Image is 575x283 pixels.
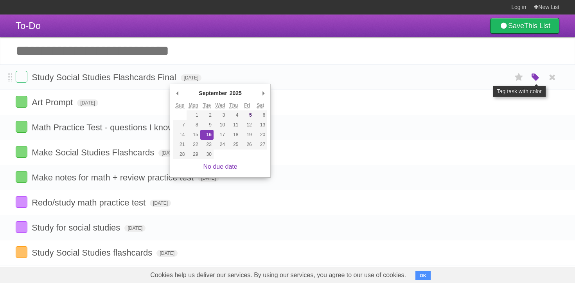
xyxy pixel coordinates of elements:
[214,110,227,120] button: 3
[241,110,254,120] button: 5
[227,110,240,120] button: 4
[176,103,185,108] abbr: Sunday
[257,103,264,108] abbr: Saturday
[187,120,200,130] button: 8
[158,150,180,157] span: [DATE]
[415,271,431,280] button: OK
[32,97,75,107] span: Art Prompt
[124,225,146,232] span: [DATE]
[173,87,181,99] button: Previous Month
[32,198,147,207] span: Redo/study math practice test
[187,150,200,159] button: 29
[254,130,267,140] button: 20
[214,140,227,150] button: 24
[173,130,187,140] button: 14
[32,148,156,157] span: Make Social Studies Flashcards
[241,140,254,150] button: 26
[32,173,196,182] span: Make notes for math + review practice test
[16,246,27,258] label: Done
[200,150,214,159] button: 30
[16,221,27,233] label: Done
[187,110,200,120] button: 1
[198,87,228,99] div: September
[32,223,122,233] span: Study for social studies
[187,140,200,150] button: 22
[214,130,227,140] button: 17
[16,96,27,108] label: Done
[181,74,202,81] span: [DATE]
[200,130,214,140] button: 16
[254,120,267,130] button: 13
[16,196,27,208] label: Done
[187,130,200,140] button: 15
[203,103,211,108] abbr: Tuesday
[227,120,240,130] button: 11
[241,130,254,140] button: 19
[173,150,187,159] button: 28
[214,120,227,130] button: 10
[32,72,178,82] span: Study Social Studies Flashcards Final
[198,175,219,182] span: [DATE]
[32,248,154,258] span: Study Social Studies flashcards
[490,18,559,34] a: SaveThis List
[150,200,171,207] span: [DATE]
[216,103,225,108] abbr: Wednesday
[228,87,243,99] div: 2025
[200,120,214,130] button: 9
[254,110,267,120] button: 6
[189,103,198,108] abbr: Monday
[512,71,526,84] label: Star task
[244,103,250,108] abbr: Friday
[227,140,240,150] button: 25
[173,120,187,130] button: 7
[241,120,254,130] button: 12
[203,163,237,170] a: No due date
[142,267,414,283] span: Cookies help us deliver our services. By using our services, you agree to our use of cookies.
[200,110,214,120] button: 2
[77,99,98,106] span: [DATE]
[16,171,27,183] label: Done
[254,140,267,150] button: 27
[227,130,240,140] button: 18
[156,250,178,257] span: [DATE]
[229,103,238,108] abbr: Thursday
[16,121,27,133] label: Done
[16,20,41,31] span: To-Do
[16,71,27,83] label: Done
[173,140,187,150] button: 21
[259,87,267,99] button: Next Month
[16,146,27,158] label: Done
[32,123,176,132] span: Math Practice Test - questions I know
[200,140,214,150] button: 23
[524,22,550,30] b: This List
